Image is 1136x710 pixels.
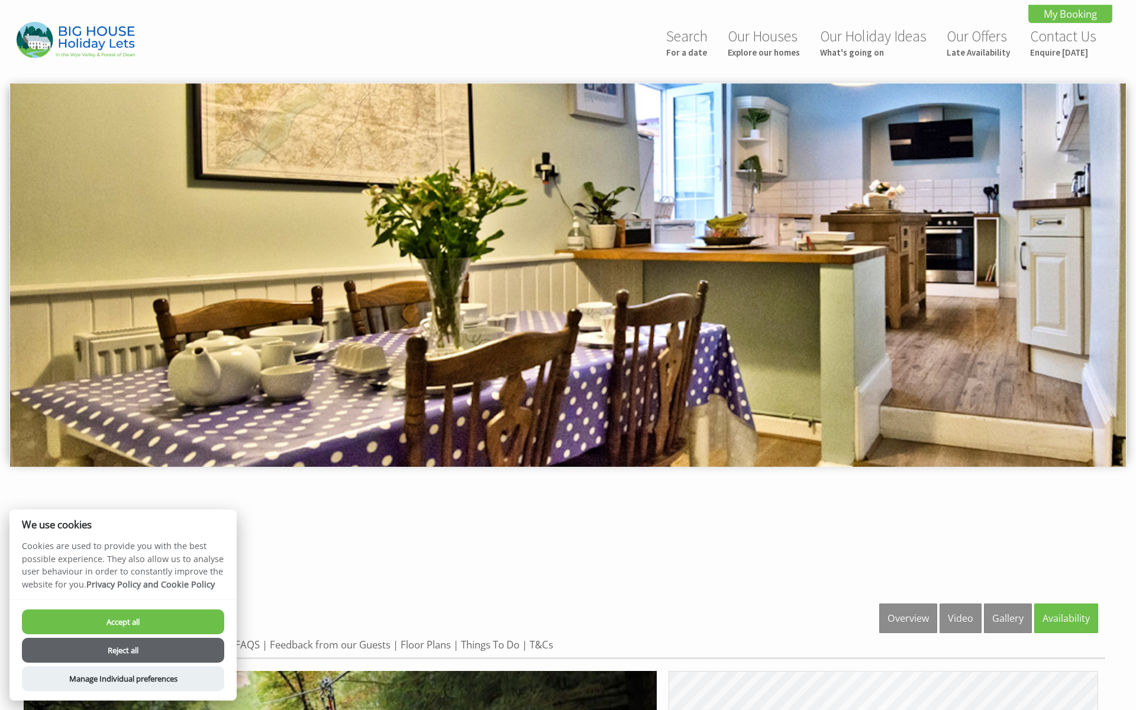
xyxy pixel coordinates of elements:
[940,603,982,633] a: Video
[17,22,135,58] img: Big House Holiday Lets
[879,603,937,633] a: Overview
[984,603,1032,633] a: Gallery
[1030,27,1096,58] a: Contact UsEnquire [DATE]
[9,519,237,530] h2: We use cookies
[7,500,1129,589] iframe: Customer reviews powered by Trustpilot
[9,540,237,599] p: Cookies are used to provide you with the best possible experience. They also allow us to analyse ...
[461,638,519,651] a: Things To Do
[1030,47,1096,58] small: Enquire [DATE]
[1034,603,1098,633] a: Availability
[820,47,927,58] small: What's going on
[666,47,708,58] small: For a date
[86,579,215,590] a: Privacy Policy and Cookie Policy
[235,638,260,651] a: FAQS
[820,27,927,58] a: Our Holiday IdeasWhat's going on
[22,609,224,634] button: Accept all
[728,27,800,58] a: Our HousesExplore our homes
[947,47,1010,58] small: Late Availability
[270,638,390,651] a: Feedback from our Guests
[1028,5,1112,23] a: My Booking
[22,638,224,663] button: Reject all
[666,27,708,58] a: SearchFor a date
[401,638,451,651] a: Floor Plans
[947,27,1010,58] a: Our OffersLate Availability
[22,666,224,691] button: Manage Individual preferences
[728,47,800,58] small: Explore our homes
[530,638,553,651] a: T&Cs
